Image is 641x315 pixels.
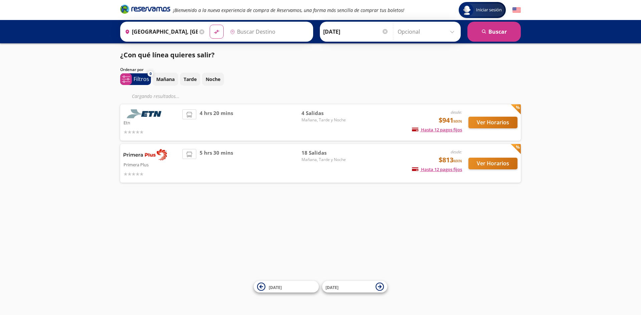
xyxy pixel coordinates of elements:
button: Mañana [153,73,178,86]
em: ¡Bienvenido a la nueva experiencia de compra de Reservamos, una forma más sencilla de comprar tus... [173,7,404,13]
span: 4 Salidas [301,109,348,117]
button: [DATE] [254,281,319,293]
span: Mañana, Tarde y Noche [301,157,348,163]
button: Noche [202,73,224,86]
p: Filtros [134,75,149,83]
p: Primera Plus [124,160,179,168]
button: 0Filtros [120,73,151,85]
input: Elegir Fecha [323,23,389,40]
p: Etn [124,118,179,126]
button: [DATE] [322,281,387,293]
p: Ordenar por [120,67,144,73]
span: 4 hrs 20 mins [200,109,233,136]
button: English [512,6,521,14]
img: Primera Plus [124,149,167,160]
button: Buscar [467,22,521,42]
input: Opcional [398,23,457,40]
em: desde: [451,149,462,155]
small: MXN [453,158,462,163]
span: Hasta 12 pagos fijos [412,166,462,172]
span: 18 Salidas [301,149,348,157]
span: [DATE] [269,284,282,290]
span: $813 [439,155,462,165]
p: Tarde [184,76,197,83]
button: Ver Horarios [468,117,517,128]
button: Ver Horarios [468,158,517,169]
button: Tarde [180,73,200,86]
span: Mañana, Tarde y Noche [301,117,348,123]
img: Etn [124,109,167,118]
span: 5 hrs 30 mins [200,149,233,178]
p: Noche [206,76,220,83]
input: Buscar Destino [227,23,309,40]
em: desde: [451,109,462,115]
input: Buscar Origen [122,23,198,40]
span: Iniciar sesión [473,7,504,13]
small: MXN [453,119,462,124]
p: ¿Con qué línea quieres salir? [120,50,215,60]
i: Brand Logo [120,4,170,14]
em: Cargando resultados ... [132,93,180,99]
span: [DATE] [326,284,339,290]
p: Mañana [156,76,175,83]
a: Brand Logo [120,4,170,16]
span: 0 [150,71,152,77]
span: $941 [439,115,462,125]
span: Hasta 12 pagos fijos [412,127,462,133]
